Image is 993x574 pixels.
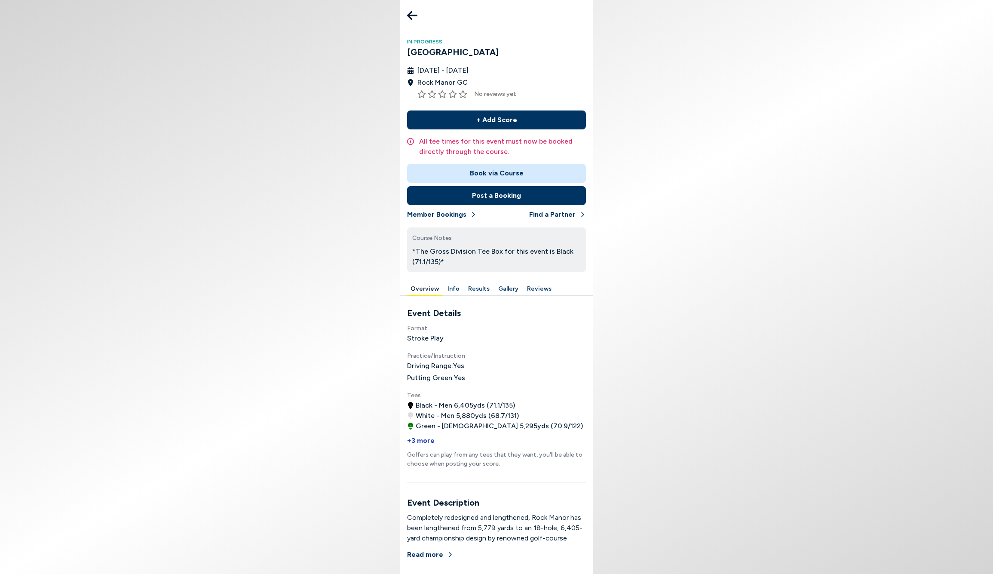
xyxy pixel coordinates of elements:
button: Member Bookings [407,205,477,224]
p: Golfers can play from any tees that they want, you'll be able to choose when posting your score. [407,450,586,468]
button: Rate this item 2 stars [428,90,436,98]
span: [DATE] - [DATE] [417,65,469,76]
button: +3 more [407,431,435,450]
span: White - Men 5,880 yds ( 68.7 / 131 ) [416,411,519,421]
button: Results [465,282,493,296]
button: Info [444,282,463,296]
h4: Driving Range: Yes [407,361,586,371]
button: Rate this item 1 stars [417,90,426,98]
h3: Event Description [407,496,586,509]
button: Read more [407,545,454,564]
button: Rate this item 5 stars [459,90,467,98]
span: Rock Manor GC [417,77,468,88]
p: *The Gross Division Tee Box for this event is Black (71.1/135)* [412,246,581,267]
button: Find a Partner [529,205,586,224]
h4: Stroke Play [407,333,586,344]
h4: Putting Green: Yes [407,373,586,383]
button: Overview [407,282,442,296]
button: Rate this item 4 stars [448,90,457,98]
button: Post a Booking [407,186,586,205]
span: Green - [DEMOGRAPHIC_DATA] 5,295 yds ( 70.9 / 122 ) [416,421,583,431]
button: Gallery [495,282,522,296]
h4: In Progress [407,38,586,46]
h3: Event Details [407,307,586,319]
span: Practice/Instruction [407,352,465,359]
span: Black - Men 6,405 yds ( 71.1 / 135 ) [416,400,515,411]
span: Tees [407,392,421,399]
button: Rate this item 3 stars [438,90,447,98]
span: Course Notes [412,234,452,242]
span: No reviews yet [474,89,516,98]
div: Manage your account [400,282,593,296]
h3: [GEOGRAPHIC_DATA] [407,46,586,58]
button: Reviews [524,282,555,296]
span: Format [407,325,427,332]
button: Book via Course [407,164,586,183]
button: + Add Score [407,111,586,129]
p: All tee times for this event must now be booked directly through the course. [419,136,586,157]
